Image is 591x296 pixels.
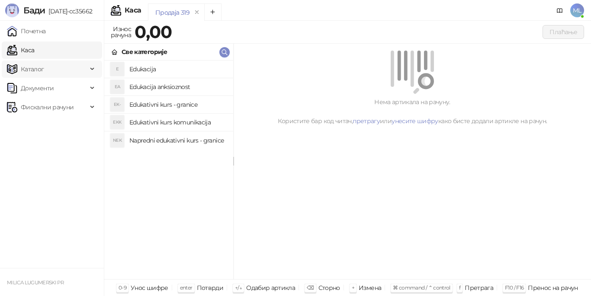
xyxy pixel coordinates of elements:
[318,282,340,293] div: Сторно
[465,282,493,293] div: Претрага
[204,3,222,21] button: Add tab
[110,62,124,76] div: E
[353,117,380,125] a: претрагу
[21,60,44,78] span: Каталог
[359,282,381,293] div: Измена
[104,60,233,279] div: grid
[122,47,167,57] div: Све категорије
[21,80,54,97] span: Документи
[352,284,354,291] span: +
[180,284,193,291] span: enter
[197,282,224,293] div: Потврди
[129,62,226,76] h4: Edukacija
[125,7,141,14] div: Каса
[110,98,124,111] div: EK-
[131,282,168,293] div: Унос шифре
[191,9,202,16] button: remove
[7,280,64,286] small: MILICA LUGUMERSKI PR
[110,80,124,94] div: EA
[553,3,567,17] a: Документација
[7,41,34,59] a: Каса
[570,3,584,17] span: ML
[129,115,226,129] h4: Edukativni kurs komunikacija
[129,134,226,147] h4: Napredni edukativni kurs - granice
[392,117,438,125] a: унесите шифру
[129,98,226,111] h4: Edukativni kurs - granice
[110,115,124,129] div: EKK
[155,8,190,17] div: Продаја 319
[505,284,524,291] span: F10 / F16
[110,134,124,147] div: NEK
[119,284,126,291] span: 0-9
[5,3,19,17] img: Logo
[244,97,581,126] div: Нема артикала на рачуну. Користите бар код читач, или како бисте додали артикле на рачун.
[459,284,460,291] span: f
[135,21,172,42] strong: 0,00
[129,80,226,94] h4: Edukacija anksioznost
[307,284,314,291] span: ⌫
[45,7,92,15] span: [DATE]-cc35662
[246,282,295,293] div: Одабир артикла
[7,22,46,40] a: Почетна
[393,284,450,291] span: ⌘ command / ⌃ control
[23,5,45,16] span: Бади
[543,25,584,39] button: Плаћање
[21,99,74,116] span: Фискални рачуни
[109,23,133,41] div: Износ рачуна
[235,284,242,291] span: ↑/↓
[528,282,578,293] div: Пренос на рачун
